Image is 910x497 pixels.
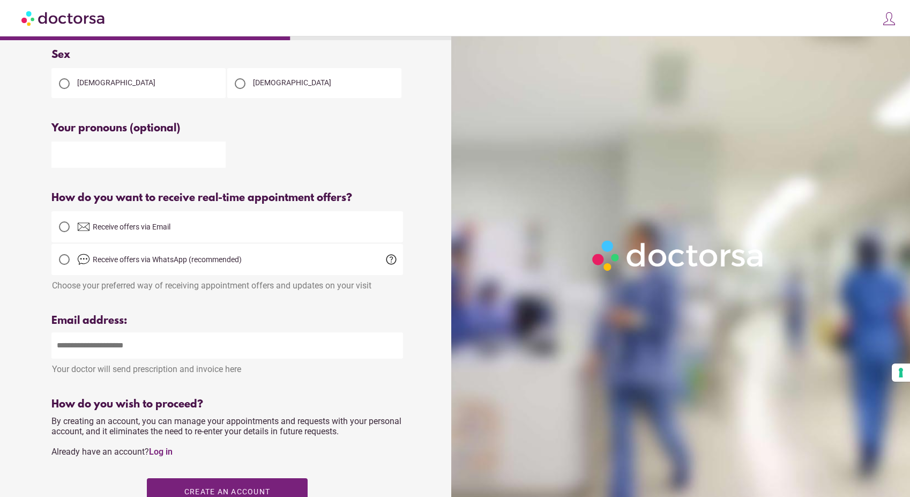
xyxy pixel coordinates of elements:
span: [DEMOGRAPHIC_DATA] [77,78,155,87]
div: How do you want to receive real-time appointment offers? [51,192,403,204]
span: Receive offers via WhatsApp (recommended) [93,255,242,264]
img: email [77,220,90,233]
button: Your consent preferences for tracking technologies [892,364,910,382]
span: [DEMOGRAPHIC_DATA] [253,78,331,87]
img: icons8-customer-100.png [882,11,897,26]
span: By creating an account, you can manage your appointments and requests with your personal account,... [51,416,401,457]
img: chat [77,253,90,266]
div: Choose your preferred way of receiving appointment offers and updates on your visit [51,275,403,291]
span: Create an account [184,487,270,496]
div: Your doctor will send prescription and invoice here [51,359,403,374]
div: How do you wish to proceed? [51,398,403,411]
span: help [385,253,398,266]
a: Log in [149,447,173,457]
span: Receive offers via Email [93,222,170,231]
div: Sex [51,49,403,61]
img: Doctorsa.com [21,6,106,30]
div: Email address: [51,315,403,327]
img: Logo-Doctorsa-trans-White-partial-flat.png [587,235,770,276]
div: Your pronouns (optional) [51,122,403,135]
